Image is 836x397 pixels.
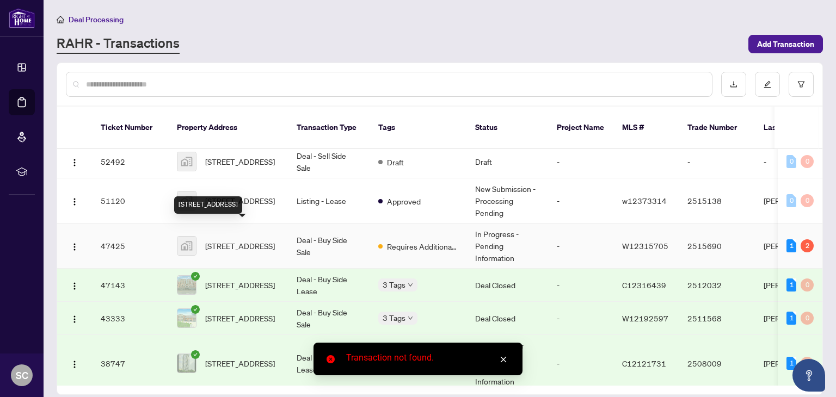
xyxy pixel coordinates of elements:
[622,196,667,206] span: w12373314
[801,155,814,168] div: 0
[69,15,124,24] span: Deal Processing
[748,35,823,53] button: Add Transaction
[466,145,548,178] td: Draft
[786,155,796,168] div: 0
[92,224,168,269] td: 47425
[797,80,805,88] span: filter
[66,276,83,294] button: Logo
[383,278,405,291] span: 3 Tags
[622,241,668,251] span: W12315705
[174,196,242,214] div: [STREET_ADDRESS]
[191,350,200,359] span: check-circle
[801,278,814,291] div: 0
[66,355,83,372] button: Logo
[66,153,83,170] button: Logo
[70,315,79,324] img: Logo
[721,72,746,97] button: download
[548,224,613,269] td: -
[205,357,275,369] span: [STREET_ADDRESS]
[679,178,755,224] td: 2515138
[789,72,814,97] button: filter
[466,269,548,302] td: Deal Closed
[288,145,370,178] td: Deal - Sell Side Sale
[622,313,668,323] span: W12192597
[9,8,35,28] img: logo
[679,335,755,392] td: 2508009
[92,107,168,149] th: Ticket Number
[497,353,509,365] a: Close
[177,152,196,171] img: thumbnail-img
[288,302,370,335] td: Deal - Buy Side Sale
[792,359,825,392] button: Open asap
[370,107,466,149] th: Tags
[205,195,275,207] span: [STREET_ADDRESS]
[801,357,814,370] div: 0
[191,305,200,314] span: check-circle
[57,16,64,23] span: home
[177,309,196,327] img: thumbnail-img
[288,178,370,224] td: Listing - Lease
[205,240,275,252] span: [STREET_ADDRESS]
[613,107,679,149] th: MLS #
[801,312,814,325] div: 0
[288,335,370,392] td: Deal - Sell Side Lease
[548,335,613,392] td: -
[70,197,79,206] img: Logo
[786,194,796,207] div: 0
[168,107,288,149] th: Property Address
[288,107,370,149] th: Transaction Type
[466,107,548,149] th: Status
[288,224,370,269] td: Deal - Buy Side Sale
[66,192,83,209] button: Logo
[801,239,814,252] div: 2
[346,351,509,364] div: Transaction not found.
[679,107,755,149] th: Trade Number
[801,194,814,207] div: 0
[679,302,755,335] td: 2511568
[764,80,771,88] span: edit
[92,269,168,302] td: 47143
[387,195,421,207] span: Approved
[66,309,83,327] button: Logo
[622,358,666,368] span: C12121731
[679,224,755,269] td: 2515690
[679,145,755,178] td: -
[408,282,413,288] span: down
[92,335,168,392] td: 38747
[70,282,79,290] img: Logo
[466,178,548,224] td: New Submission - Processing Pending
[177,354,196,373] img: thumbnail-img
[70,360,79,369] img: Logo
[383,312,405,324] span: 3 Tags
[786,312,796,325] div: 1
[327,355,335,363] span: close-circle
[70,158,79,167] img: Logo
[408,315,413,321] span: down
[92,145,168,178] td: 52492
[205,312,275,324] span: [STREET_ADDRESS]
[548,178,613,224] td: -
[57,34,180,54] a: RAHR - Transactions
[66,237,83,255] button: Logo
[191,272,200,281] span: check-circle
[288,269,370,302] td: Deal - Buy Side Lease
[548,107,613,149] th: Project Name
[679,269,755,302] td: 2512032
[786,357,796,370] div: 1
[92,178,168,224] td: 51120
[387,240,458,252] span: Requires Additional Docs
[177,237,196,255] img: thumbnail-img
[177,276,196,294] img: thumbnail-img
[755,72,780,97] button: edit
[466,335,548,392] td: Trade Number Generated - Pending Information
[16,368,28,383] span: SC
[466,302,548,335] td: Deal Closed
[786,239,796,252] div: 1
[177,191,196,210] img: thumbnail-img
[730,80,737,88] span: download
[548,145,613,178] td: -
[548,269,613,302] td: -
[786,278,796,291] div: 1
[622,280,666,290] span: C12316439
[205,156,275,168] span: [STREET_ADDRESS]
